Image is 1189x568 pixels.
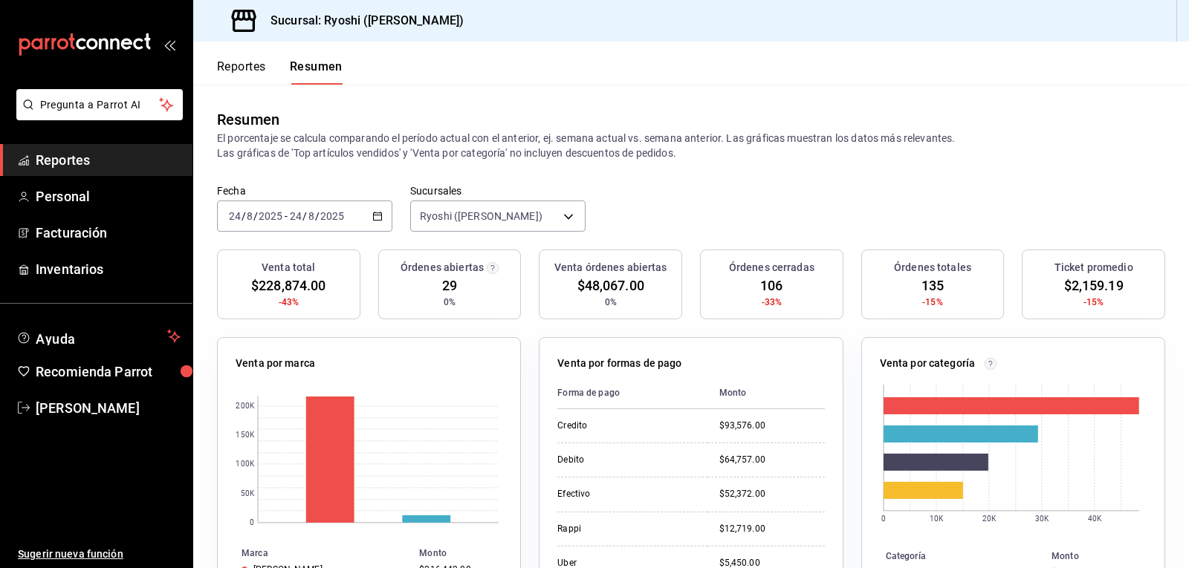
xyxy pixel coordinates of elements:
[40,97,160,113] span: Pregunta a Parrot AI
[554,260,667,275] h3: Venta órdenes abiertas
[442,275,457,296] span: 29
[719,523,825,535] div: $12,719.00
[557,488,695,500] div: Efectivo
[1087,515,1101,523] text: 40K
[1083,296,1104,309] span: -15%
[228,210,242,222] input: --
[1046,548,1164,564] th: Monto
[246,210,253,222] input: --
[444,296,456,309] span: 0%
[401,260,484,275] h3: Órdenes abiertas
[921,275,944,296] span: 135
[18,546,181,562] span: Sugerir nueva función
[241,490,255,498] text: 50K
[289,210,302,222] input: --
[880,356,976,371] p: Venta por categoría
[279,296,299,309] span: -43%
[1034,515,1049,523] text: 30K
[707,377,825,409] th: Monto
[290,59,343,85] button: Resumen
[36,327,161,345] span: Ayuda
[862,548,1046,564] th: Categoría
[1064,275,1124,296] span: $2,159.19
[36,150,181,170] span: Reportes
[253,210,258,222] span: /
[285,210,288,222] span: -
[218,545,413,561] th: Marca
[236,460,254,469] text: 100K
[236,356,315,371] p: Venta por marca
[922,296,943,309] span: -15%
[217,59,266,85] button: Reportes
[577,275,644,296] span: $48,067.00
[242,210,246,222] span: /
[163,39,175,50] button: open_drawer_menu
[251,275,325,296] span: $228,874.00
[719,420,825,432] div: $93,576.00
[259,12,464,30] h3: Sucursal: Ryoshi ([PERSON_NAME])
[760,275,783,296] span: 106
[217,59,343,85] div: navigation tabs
[881,515,886,523] text: 0
[302,210,307,222] span: /
[258,210,283,222] input: ----
[719,454,825,466] div: $64,757.00
[982,515,996,523] text: 20K
[929,515,943,523] text: 10K
[36,223,181,243] span: Facturación
[217,186,392,196] label: Fecha
[1054,260,1133,275] h3: Ticket promedio
[16,89,183,120] button: Pregunta a Parrot AI
[719,488,825,500] div: $52,372.00
[557,356,681,371] p: Venta por formas de pago
[36,259,181,279] span: Inventarios
[557,454,695,466] div: Debito
[36,186,181,206] span: Personal
[557,420,695,432] div: Credito
[410,186,586,196] label: Sucursales
[729,260,814,275] h3: Órdenes cerradas
[557,377,707,409] th: Forma de pago
[320,210,345,222] input: ----
[605,296,617,309] span: 0%
[557,523,695,535] div: Rappi
[262,260,315,275] h3: Venta total
[420,209,542,223] span: Ryoshi ([PERSON_NAME])
[250,519,254,527] text: 0
[217,131,1165,160] p: El porcentaje se calcula comparando el período actual con el anterior, ej. semana actual vs. sema...
[894,260,971,275] h3: Órdenes totales
[308,210,315,222] input: --
[413,545,520,561] th: Monto
[36,398,181,418] span: [PERSON_NAME]
[236,431,254,440] text: 150K
[315,210,320,222] span: /
[762,296,783,309] span: -33%
[217,108,279,131] div: Resumen
[10,108,183,123] a: Pregunta a Parrot AI
[236,402,254,411] text: 200K
[36,362,181,382] span: Recomienda Parrot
